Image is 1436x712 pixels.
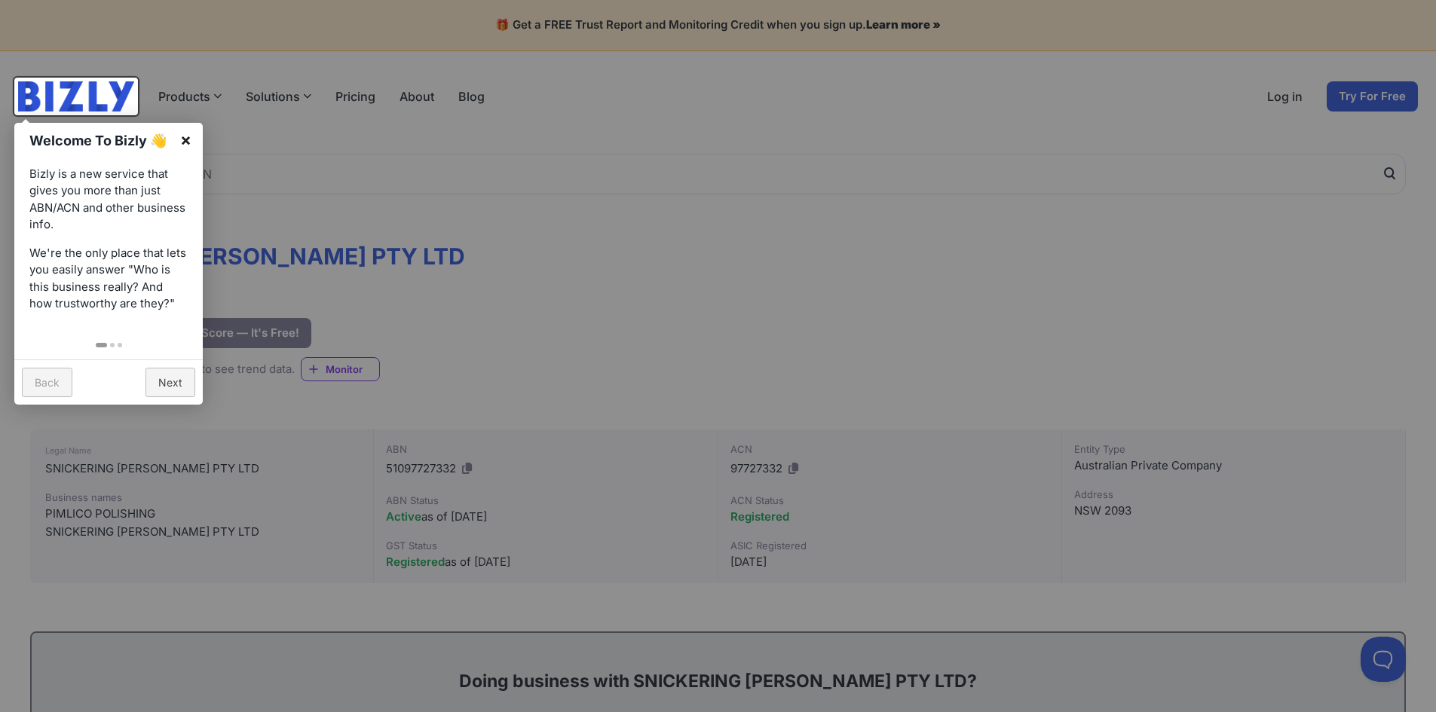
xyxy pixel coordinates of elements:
[29,245,188,313] p: We're the only place that lets you easily answer "Who is this business really? And how trustworth...
[169,123,203,157] a: ×
[145,368,195,397] a: Next
[22,368,72,397] a: Back
[29,166,188,234] p: Bizly is a new service that gives you more than just ABN/ACN and other business info.
[29,130,172,151] h1: Welcome To Bizly 👋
